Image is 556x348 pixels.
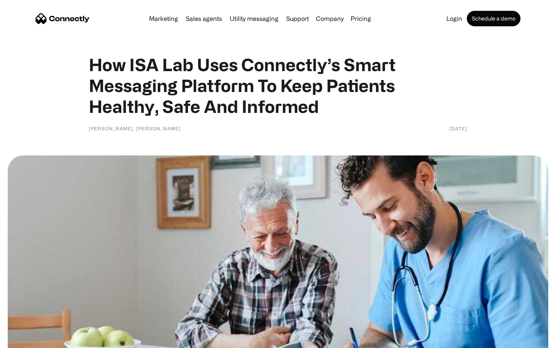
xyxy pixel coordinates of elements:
[183,15,225,22] a: Sales agents
[283,15,312,22] a: Support
[146,15,181,22] a: Marketing
[314,13,346,24] div: Company
[227,15,281,22] a: Utility messaging
[15,334,46,345] ul: Language list
[36,13,90,24] a: home
[8,334,46,345] aside: Language selected: English
[347,15,374,22] a: Pricing
[443,15,465,22] a: Login
[449,125,467,132] div: [DATE]
[89,125,181,132] div: [PERSON_NAME], [PERSON_NAME]
[89,54,467,117] h1: How ISA Lab Uses Connectly’s Smart Messaging Platform To Keep Patients Healthy, Safe And Informed
[316,13,344,24] div: Company
[467,11,520,26] a: Schedule a demo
